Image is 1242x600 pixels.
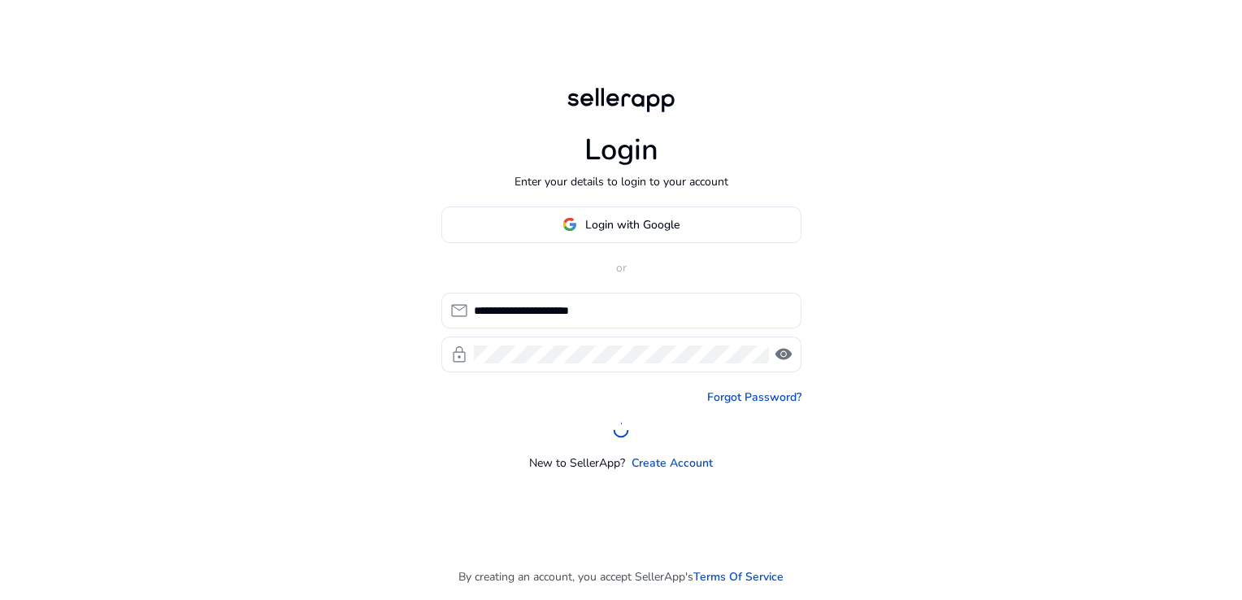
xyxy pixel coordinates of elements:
[584,133,658,167] h1: Login
[529,454,625,472] p: New to SellerApp?
[632,454,713,472] a: Create Account
[449,301,469,320] span: mail
[449,345,469,364] span: lock
[441,207,801,243] button: Login with Google
[693,568,784,585] a: Terms Of Service
[585,216,680,233] span: Login with Google
[562,217,577,232] img: google-logo.svg
[707,389,801,406] a: Forgot Password?
[515,173,728,190] p: Enter your details to login to your account
[441,259,801,276] p: or
[774,345,793,364] span: visibility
